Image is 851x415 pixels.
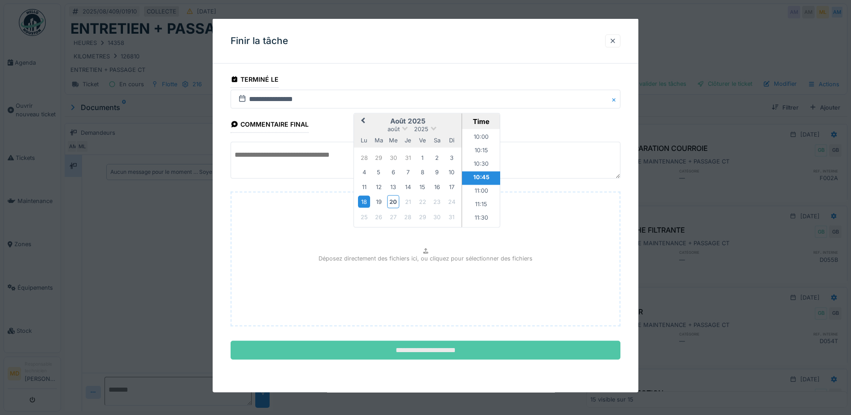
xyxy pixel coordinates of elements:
div: Choose dimanche 3 août 2025 [445,151,458,163]
li: 11:00 [462,185,500,199]
h3: Finir la tâche [231,35,288,47]
li: 10:00 [462,131,500,145]
div: Choose samedi 2 août 2025 [431,151,443,163]
div: Not available jeudi 21 août 2025 [402,196,414,208]
div: Not available mercredi 27 août 2025 [387,211,399,223]
button: Close [611,90,620,109]
button: Previous Month [355,115,369,129]
span: août [388,126,400,132]
div: Not available vendredi 29 août 2025 [416,211,428,223]
li: 11:15 [462,199,500,212]
div: Choose mardi 29 juillet 2025 [373,151,385,163]
div: Choose dimanche 10 août 2025 [445,166,458,178]
p: Déposez directement des fichiers ici, ou cliquez pour sélectionner des fichiers [319,254,532,263]
div: Terminé le [231,73,279,88]
div: Choose vendredi 1 août 2025 [416,151,428,163]
div: Choose lundi 11 août 2025 [358,181,370,193]
div: Time [464,117,498,126]
div: Choose jeudi 7 août 2025 [402,166,414,178]
li: 10:30 [462,158,500,172]
div: Choose lundi 18 août 2025 [358,196,370,208]
div: Not available dimanche 31 août 2025 [445,211,458,223]
li: 11:45 [462,225,500,239]
ul: Time [462,129,500,227]
div: jeudi [402,134,414,146]
li: 11:30 [462,212,500,225]
div: dimanche [445,134,458,146]
li: 10:45 [462,172,500,185]
div: Choose mercredi 30 juillet 2025 [387,151,399,163]
div: mercredi [387,134,399,146]
li: 10:15 [462,145,500,158]
div: Not available vendredi 22 août 2025 [416,196,428,208]
h2: août 2025 [354,117,462,125]
div: vendredi [416,134,428,146]
div: Choose mardi 12 août 2025 [373,181,385,193]
div: Not available jeudi 28 août 2025 [402,211,414,223]
div: Choose vendredi 15 août 2025 [416,181,428,193]
div: Choose mercredi 13 août 2025 [387,181,399,193]
div: Not available dimanche 24 août 2025 [445,196,458,208]
div: samedi [431,134,443,146]
div: Not available samedi 23 août 2025 [431,196,443,208]
div: Choose mardi 5 août 2025 [373,166,385,178]
div: Choose mercredi 20 août 2025 [387,195,399,208]
div: Choose lundi 4 août 2025 [358,166,370,178]
div: Commentaire final [231,118,309,133]
span: 2025 [414,126,428,132]
div: Choose mercredi 6 août 2025 [387,166,399,178]
div: mardi [373,134,385,146]
div: Choose vendredi 8 août 2025 [416,166,428,178]
div: Choose jeudi 31 juillet 2025 [402,151,414,163]
div: Choose dimanche 17 août 2025 [445,181,458,193]
div: lundi [358,134,370,146]
div: Choose jeudi 14 août 2025 [402,181,414,193]
div: Choose mardi 19 août 2025 [373,196,385,208]
div: Choose lundi 28 juillet 2025 [358,151,370,163]
div: Not available lundi 25 août 2025 [358,211,370,223]
div: Not available samedi 30 août 2025 [431,211,443,223]
div: Choose samedi 16 août 2025 [431,181,443,193]
div: Month août, 2025 [357,150,459,224]
div: Not available mardi 26 août 2025 [373,211,385,223]
div: Choose samedi 9 août 2025 [431,166,443,178]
